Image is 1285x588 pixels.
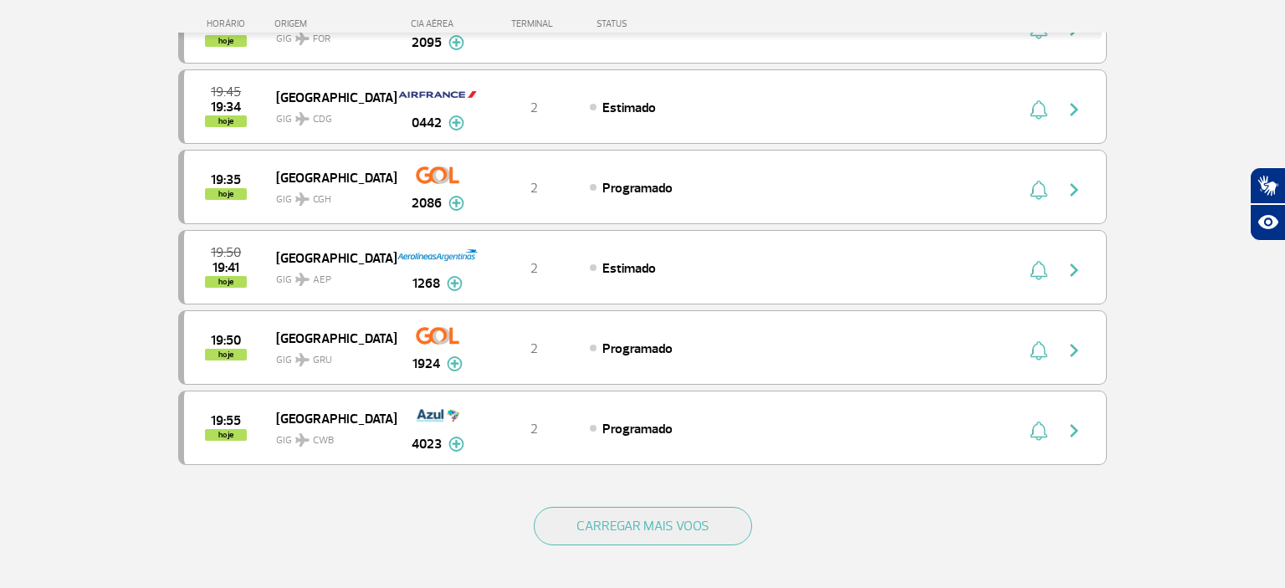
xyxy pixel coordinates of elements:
span: GIG [276,344,383,368]
span: CGH [313,192,331,207]
img: mais-info-painel-voo.svg [447,356,463,371]
img: destiny_airplane.svg [295,433,310,447]
span: AEP [313,273,331,288]
span: 2025-09-30 19:50:00 [211,247,241,258]
span: hoje [205,35,247,47]
img: sino-painel-voo.svg [1030,260,1047,280]
span: Programado [602,421,673,437]
div: STATUS [588,18,724,29]
span: GRU [313,353,332,368]
span: 2 [530,100,538,116]
img: mais-info-painel-voo.svg [448,437,464,452]
img: destiny_airplane.svg [295,192,310,206]
img: seta-direita-painel-voo.svg [1064,421,1084,441]
span: [GEOGRAPHIC_DATA] [276,86,383,108]
img: seta-direita-painel-voo.svg [1064,180,1084,200]
div: Plugin de acessibilidade da Hand Talk. [1250,167,1285,241]
div: ORIGEM [274,18,397,29]
span: 2025-09-30 19:41:00 [212,262,239,274]
span: Programado [602,340,673,357]
img: destiny_airplane.svg [295,353,310,366]
img: mais-info-painel-voo.svg [448,35,464,50]
button: CARREGAR MAIS VOOS [534,507,752,545]
img: mais-info-painel-voo.svg [447,276,463,291]
span: [GEOGRAPHIC_DATA] [276,247,383,268]
img: seta-direita-painel-voo.svg [1064,260,1084,280]
div: HORÁRIO [183,18,274,29]
span: Estimado [602,260,656,277]
span: 4023 [412,434,442,454]
span: [GEOGRAPHIC_DATA] [276,166,383,188]
img: mais-info-painel-voo.svg [448,115,464,130]
span: [GEOGRAPHIC_DATA] [276,407,383,429]
img: sino-painel-voo.svg [1030,180,1047,200]
span: 2025-09-30 19:50:00 [211,335,241,346]
img: seta-direita-painel-voo.svg [1064,340,1084,360]
span: 2 [530,340,538,357]
img: sino-painel-voo.svg [1030,421,1047,441]
span: hoje [205,188,247,200]
img: destiny_airplane.svg [295,112,310,125]
img: sino-painel-voo.svg [1030,100,1047,120]
div: CIA AÉREA [396,18,479,29]
span: hoje [205,429,247,441]
span: 2086 [412,193,442,213]
span: 2025-09-30 19:45:00 [211,86,241,98]
span: 2 [530,421,538,437]
span: 2095 [412,33,442,53]
span: Estimado [602,100,656,116]
img: destiny_airplane.svg [295,273,310,286]
div: TERMINAL [479,18,588,29]
img: sino-painel-voo.svg [1030,340,1047,360]
span: 2025-09-30 19:55:00 [211,415,241,427]
span: GIG [276,424,383,448]
span: CDG [313,112,332,127]
span: Programado [602,180,673,197]
span: GIG [276,183,383,207]
span: hoje [205,349,247,360]
span: hoje [205,115,247,127]
span: [GEOGRAPHIC_DATA] [276,327,383,349]
button: Abrir recursos assistivos. [1250,204,1285,241]
span: 2025-09-30 19:34:00 [211,101,241,113]
span: GIG [276,103,383,127]
span: 2025-09-30 19:35:00 [211,174,241,186]
span: GIG [276,263,383,288]
span: 2 [530,260,538,277]
span: 0442 [412,113,442,133]
button: Abrir tradutor de língua de sinais. [1250,167,1285,204]
img: mais-info-painel-voo.svg [448,196,464,211]
span: 1268 [412,274,440,294]
img: seta-direita-painel-voo.svg [1064,100,1084,120]
span: 1924 [412,354,440,374]
span: 2 [530,180,538,197]
span: hoje [205,276,247,288]
span: CWB [313,433,334,448]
